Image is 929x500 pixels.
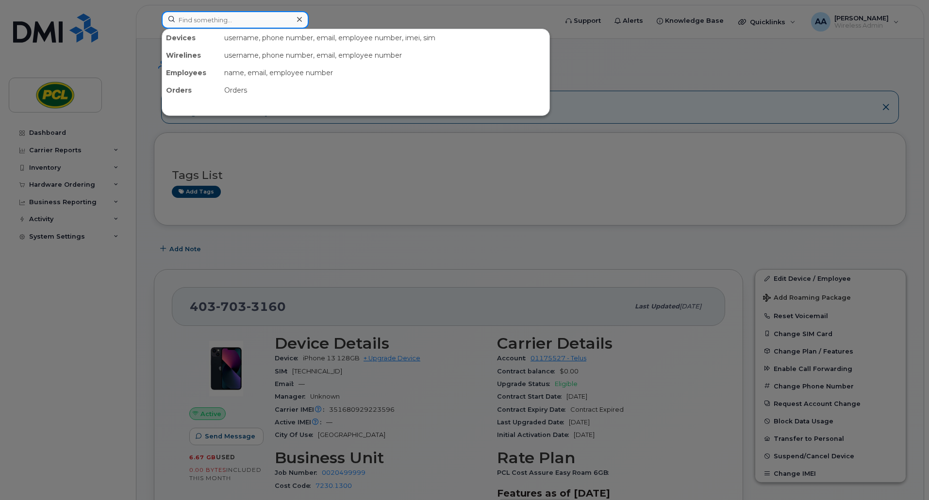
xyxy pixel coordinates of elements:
[162,81,220,99] div: Orders
[162,47,220,64] div: Wirelines
[220,47,549,64] div: username, phone number, email, employee number
[162,29,220,47] div: Devices
[220,29,549,47] div: username, phone number, email, employee number, imei, sim
[220,81,549,99] div: Orders
[220,64,549,81] div: name, email, employee number
[162,64,220,81] div: Employees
